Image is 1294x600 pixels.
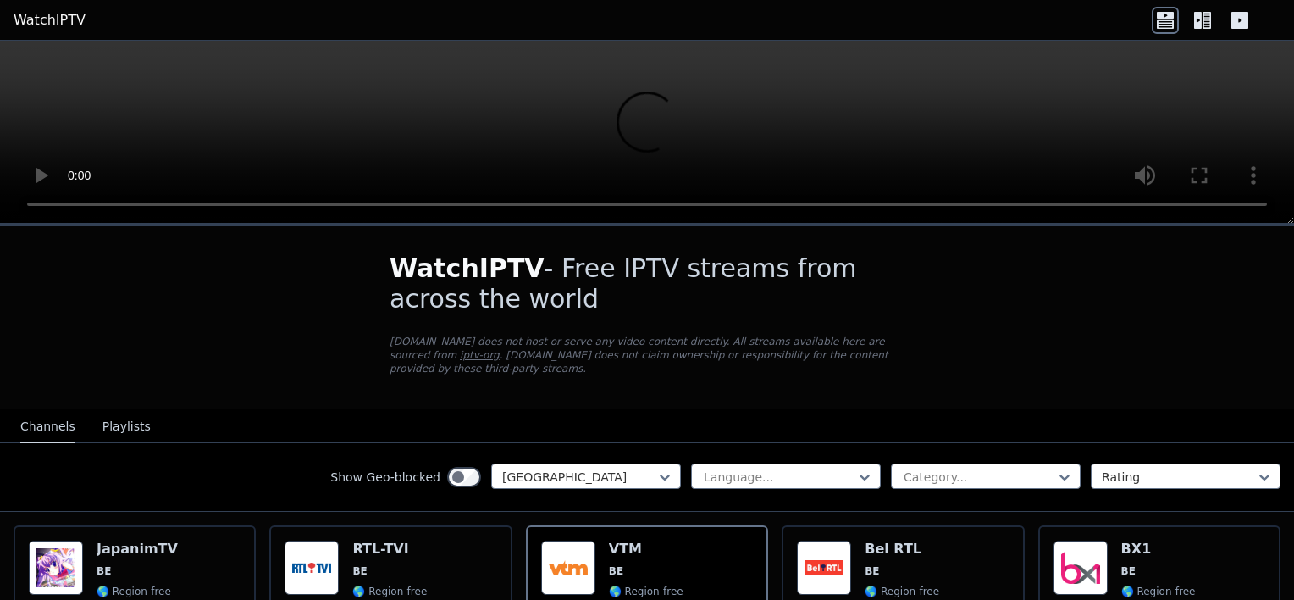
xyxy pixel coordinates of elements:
[797,541,851,595] img: Bel RTL
[1121,541,1196,558] h6: BX1
[20,411,75,443] button: Channels
[865,541,939,558] h6: Bel RTL
[97,564,111,578] span: BE
[865,585,939,598] span: 🌎 Region-free
[14,10,86,31] a: WatchIPTV
[609,564,623,578] span: BE
[352,585,427,598] span: 🌎 Region-free
[102,411,151,443] button: Playlists
[390,335,904,375] p: [DOMAIN_NAME] does not host or serve any video content directly. All streams available here are s...
[352,564,367,578] span: BE
[390,253,545,283] span: WatchIPTV
[1121,585,1196,598] span: 🌎 Region-free
[390,253,904,314] h1: - Free IPTV streams from across the world
[609,541,683,558] h6: VTM
[609,585,683,598] span: 🌎 Region-free
[352,541,427,558] h6: RTL-TVI
[1053,541,1108,595] img: BX1
[97,585,171,598] span: 🌎 Region-free
[541,541,595,595] img: VTM
[460,349,500,361] a: iptv-org
[97,541,178,558] h6: JapanimTV
[865,564,879,578] span: BE
[29,541,83,595] img: JapanimTV
[330,469,440,486] label: Show Geo-blocked
[285,541,339,595] img: RTL-TVI
[1121,564,1136,578] span: BE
